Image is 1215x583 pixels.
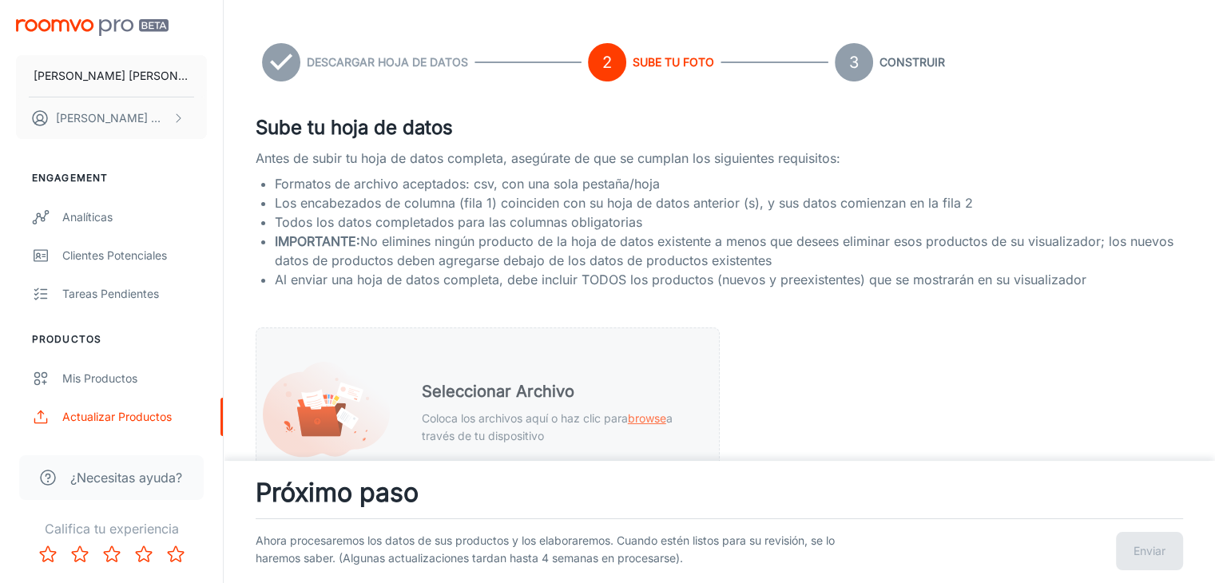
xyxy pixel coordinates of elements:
p: [PERSON_NAME] [PERSON_NAME] y otro CB [34,67,189,85]
span: ¿Necesitas ayuda? [70,468,182,487]
li: Al enviar una hoja de datos completa, debe incluir TODOS los productos (nuevos y preexistentes) q... [275,270,1189,289]
span: browse [628,411,666,425]
button: Rate 3 star [96,538,128,570]
img: Roomvo PRO Beta [16,19,169,36]
button: [PERSON_NAME] [PERSON_NAME] y otro CB [16,55,207,97]
p: Antes de subir tu hoja de datos completa, asegúrate de que se cumplan los siguientes requisitos: [256,149,1183,168]
h6: Sube tu foto [633,54,714,71]
div: Actualizar productos [62,408,207,426]
li: Todos los datos completados para las columnas obligatorias [275,212,1189,232]
h6: Descargar hoja de datos [307,54,468,71]
button: Rate 5 star [160,538,192,570]
p: Coloca los archivos aquí o haz clic para a través de tu dispositivo [422,410,693,445]
text: 2 [602,53,612,72]
h3: Próximo paso [256,474,1183,512]
button: [PERSON_NAME] Nomada [16,97,207,139]
div: Seleccionar ArchivoColoca los archivos aquí o haz clic parabrowsea través de tu dispositivo [256,327,720,497]
h5: Seleccionar Archivo [422,379,693,403]
li: No elimines ningún producto de la hoja de datos existente a menos que desees eliminar esos produc... [275,232,1189,270]
span: IMPORTANTE: [275,233,360,249]
p: [PERSON_NAME] Nomada [56,109,169,127]
div: Analíticas [62,208,207,226]
h4: Sube tu hoja de datos [256,113,1183,142]
h6: Construir [879,54,945,71]
li: Los encabezados de columna (fila 1) coinciden con su hoja de datos anterior (s), y sus datos comi... [275,193,1189,212]
p: Califica tu experiencia [13,519,210,538]
div: Clientes potenciales [62,247,207,264]
button: Rate 1 star [32,538,64,570]
text: 3 [849,53,859,72]
p: Ahora procesaremos los datos de sus productos y los elaboraremos. Cuando estén listos para su rev... [256,532,859,570]
div: Tareas pendientes [62,285,207,303]
button: Rate 2 star [64,538,96,570]
li: Formatos de archivo aceptados: csv, con una sola pestaña/hoja [275,174,1189,193]
div: Mis productos [62,370,207,387]
button: Rate 4 star [128,538,160,570]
